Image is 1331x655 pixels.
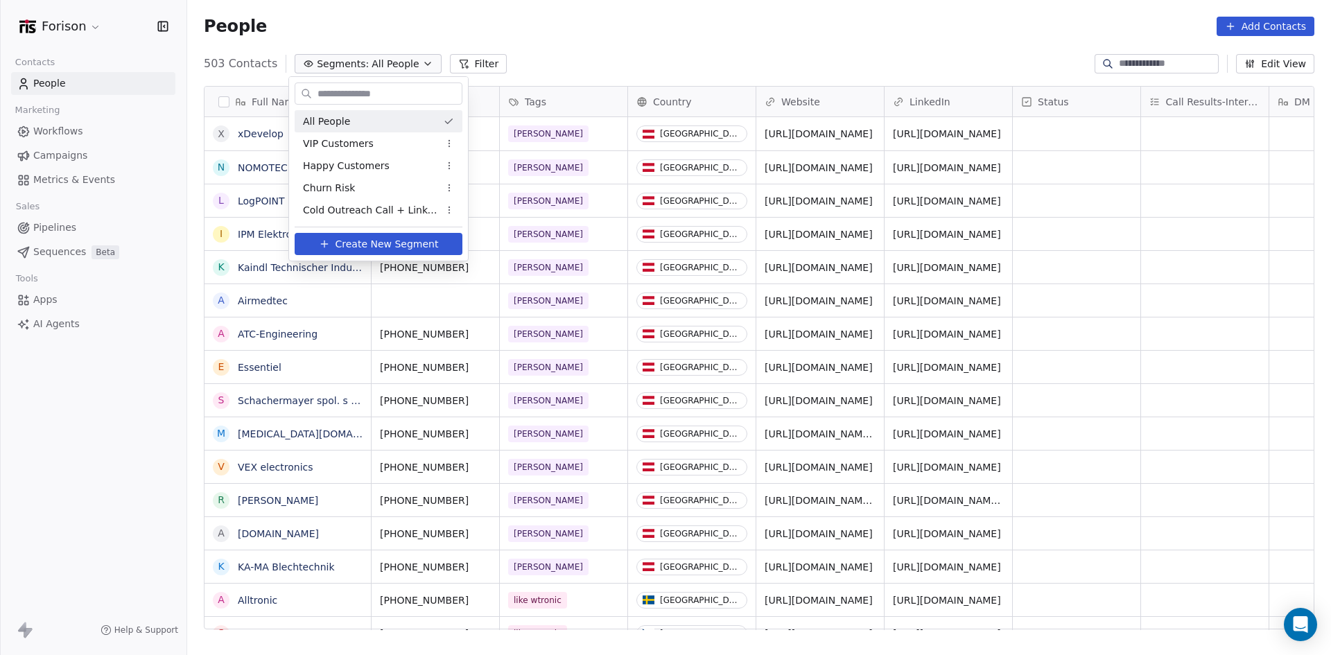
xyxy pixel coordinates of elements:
[303,114,350,129] span: All People
[295,233,462,255] button: Create New Segment
[336,237,439,252] span: Create New Segment
[303,181,355,195] span: Churn Risk
[303,159,390,173] span: Happy Customers
[295,110,462,221] div: Suggestions
[303,137,374,151] span: VIP Customers
[303,203,439,218] span: Cold Outreach Call + Linkedin + Email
